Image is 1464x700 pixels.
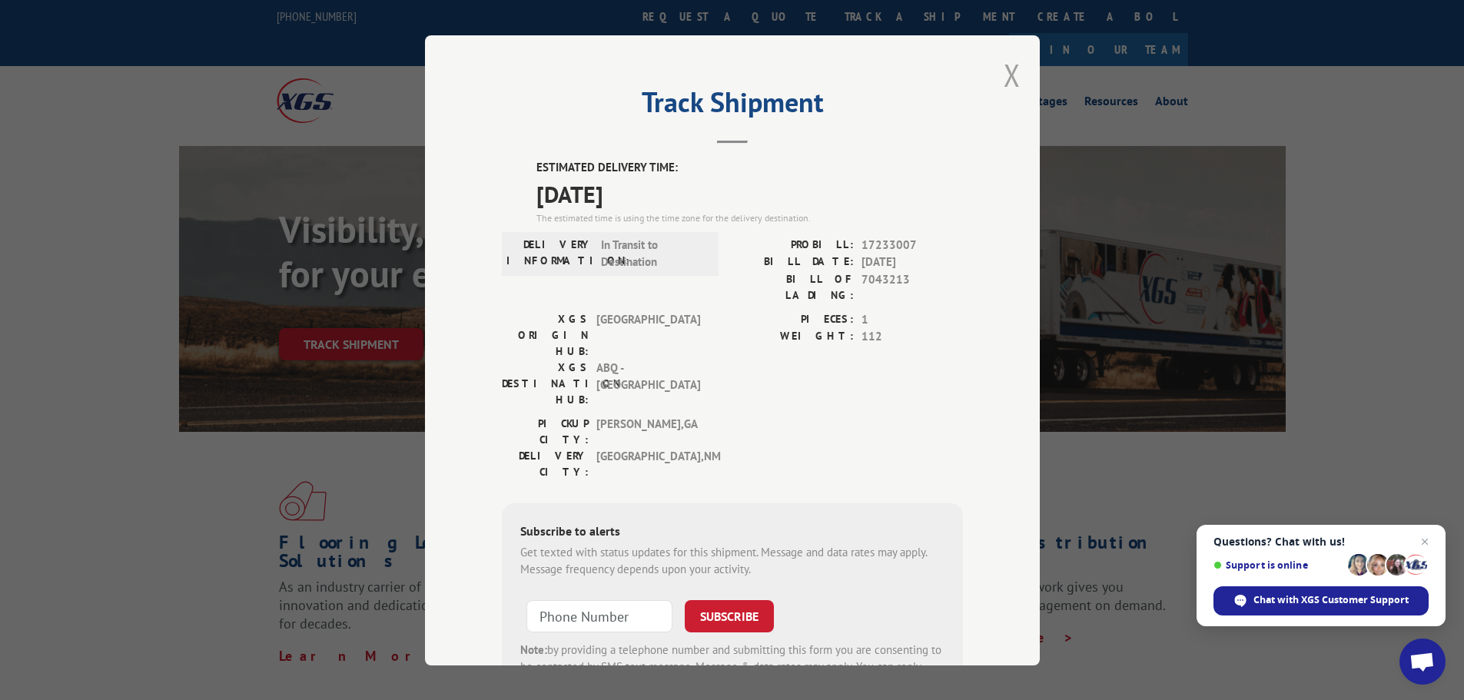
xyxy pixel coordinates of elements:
input: Phone Number [526,599,672,632]
span: 1 [861,310,963,328]
span: Questions? Chat with us! [1213,536,1429,548]
div: Open chat [1399,639,1446,685]
span: Close chat [1416,532,1434,551]
strong: Note: [520,642,547,656]
div: Get texted with status updates for this shipment. Message and data rates may apply. Message frequ... [520,543,944,578]
div: by providing a telephone number and submitting this form you are consenting to be contacted by SM... [520,641,944,693]
label: XGS DESTINATION HUB: [502,359,589,407]
span: In Transit to Destination [601,236,705,270]
button: SUBSCRIBE [685,599,774,632]
span: [DATE] [861,254,963,271]
div: Subscribe to alerts [520,521,944,543]
label: PICKUP CITY: [502,415,589,447]
span: 112 [861,328,963,346]
span: [PERSON_NAME] , GA [596,415,700,447]
span: [GEOGRAPHIC_DATA] , NM [596,447,700,479]
span: 17233007 [861,236,963,254]
div: Chat with XGS Customer Support [1213,586,1429,615]
span: [GEOGRAPHIC_DATA] [596,310,700,359]
label: ESTIMATED DELIVERY TIME: [536,159,963,177]
span: [DATE] [536,176,963,211]
label: XGS ORIGIN HUB: [502,310,589,359]
label: WEIGHT: [732,328,854,346]
span: 7043213 [861,270,963,303]
label: BILL OF LADING: [732,270,854,303]
label: PROBILL: [732,236,854,254]
label: PIECES: [732,310,854,328]
label: BILL DATE: [732,254,854,271]
span: Support is online [1213,559,1343,571]
label: DELIVERY INFORMATION: [506,236,593,270]
h2: Track Shipment [502,91,963,121]
div: The estimated time is using the time zone for the delivery destination. [536,211,963,224]
span: Chat with XGS Customer Support [1253,593,1409,607]
label: DELIVERY CITY: [502,447,589,479]
button: Close modal [1004,55,1021,95]
span: ABQ - [GEOGRAPHIC_DATA] [596,359,700,407]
